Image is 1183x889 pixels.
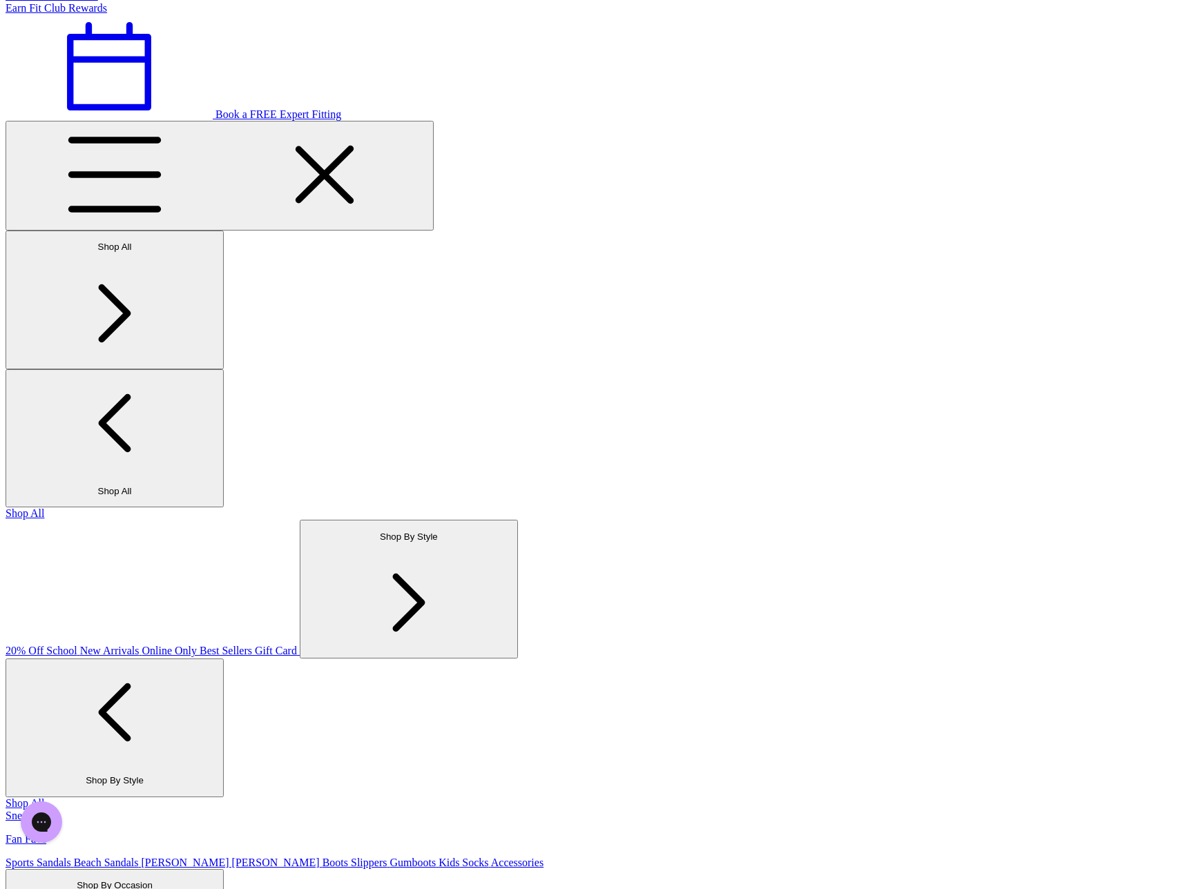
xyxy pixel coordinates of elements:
iframe: Gorgias live chat messenger [14,797,69,848]
a: Gift Card [255,645,300,656]
span: Shop All [98,486,132,496]
span: Gift Card [255,645,297,656]
a: Sandals [37,857,74,868]
a: Shop All [6,797,44,809]
span: Sandals [37,857,71,868]
a: Sports [6,857,37,868]
button: Shop By Style [300,520,518,658]
span: Shop By Style [380,531,438,542]
a: Boots [323,857,351,868]
a: Kids Socks [439,857,491,868]
a: Slippers [351,857,389,868]
span: Beach Sandals [74,857,139,868]
span: Slippers [351,857,387,868]
a: [PERSON_NAME] [PERSON_NAME] [141,857,322,868]
a: Earn Fit Club Rewards [6,2,107,14]
span: Shop All [98,242,132,252]
span: 20% Off School [6,645,77,656]
a: Beach Sandals [74,857,142,868]
span: [PERSON_NAME] [PERSON_NAME] [141,857,319,868]
button: Shop All [6,369,224,508]
span: Boots [323,857,348,868]
span: Book a FREE Expert Fitting [215,108,341,120]
a: Sneakers Fan Fave [6,810,1177,846]
a: New Arrivals [80,645,142,656]
a: Gumboots [389,857,439,868]
a: Shop All [6,507,44,519]
span: New Arrivals [80,645,140,656]
span: Best Sellers [200,645,252,656]
a: Book a FREE Expert Fitting [6,108,341,120]
button: Shop By Style [6,658,224,797]
a: Online Only [142,645,200,656]
span: Sneakers [6,810,46,821]
p: Fan Fave [6,833,1177,846]
a: Best Sellers [200,645,255,656]
span: Shop By Style [86,775,144,785]
span: Sports [6,857,34,868]
a: Accessories [491,857,544,868]
span: Online Only [142,645,197,656]
span: Kids Socks [439,857,488,868]
span: Gumboots [389,857,436,868]
a: 20% Off School [6,645,80,656]
button: Shop All [6,231,224,369]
